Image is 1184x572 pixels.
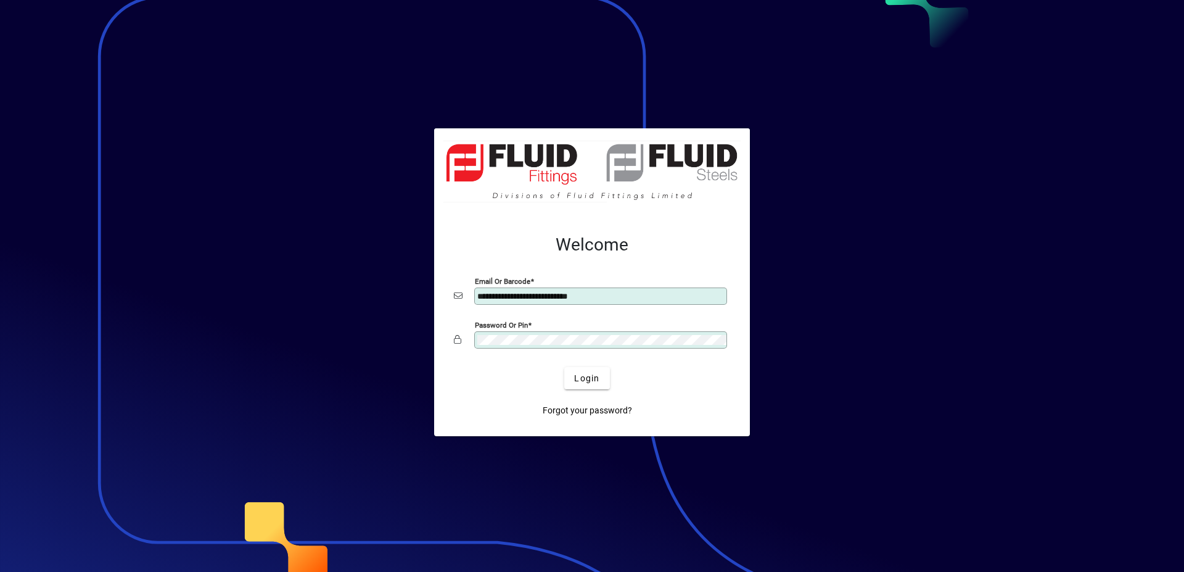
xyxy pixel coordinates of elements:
span: Login [574,372,599,385]
mat-label: Email or Barcode [475,277,530,286]
a: Forgot your password? [538,399,637,421]
span: Forgot your password? [543,404,632,417]
mat-label: Password or Pin [475,321,528,330]
h2: Welcome [454,234,730,255]
button: Login [564,367,609,389]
